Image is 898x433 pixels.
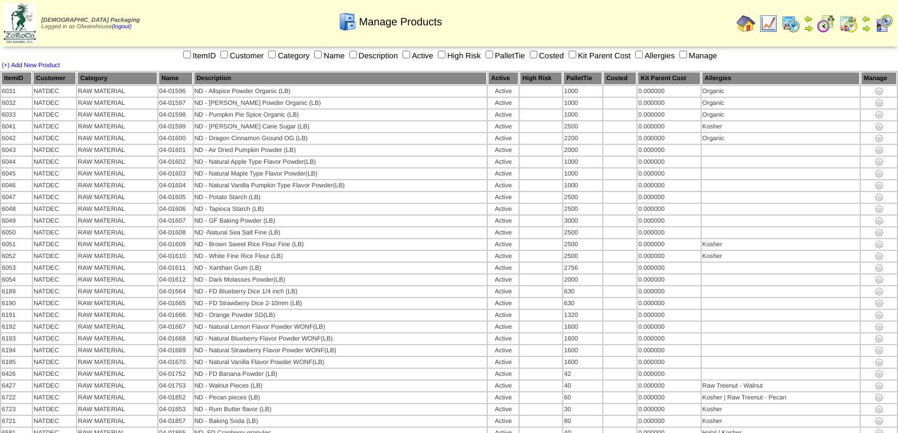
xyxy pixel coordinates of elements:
[638,192,700,203] td: 0.000000
[563,263,602,273] td: 2756
[194,192,487,203] td: ND - Potato Starch (LB)
[77,86,157,97] td: RAW MATERIAL
[77,251,157,262] td: RAW MATERIAL
[563,133,602,144] td: 2200
[563,110,602,120] td: 1000
[488,111,517,118] div: Active
[159,381,193,391] td: 04-01753
[159,322,193,332] td: 04-01667
[702,133,860,144] td: Organic
[874,275,884,285] img: settings.gif
[486,51,493,58] input: PalletTie
[638,227,700,238] td: 0.000000
[874,334,884,343] img: settings.gif
[638,133,700,144] td: 0.000000
[563,121,602,132] td: 2500
[77,216,157,226] td: RAW MATERIAL
[194,275,487,285] td: ND - Dark Molasses Powder(LB)
[874,322,884,332] img: settings.gif
[194,333,487,344] td: ND - Natural Blueberry Flavor Powder WONF(LB)
[488,265,517,272] div: Active
[41,17,140,24] span: [DEMOGRAPHIC_DATA] Packaging
[874,240,884,249] img: settings.gif
[488,72,518,85] th: Active
[483,51,525,60] label: PalletTie
[33,157,76,167] td: NATDEC
[159,145,193,156] td: 04-01601
[569,51,576,58] input: Kit Parent Cost
[77,204,157,214] td: RAW MATERIAL
[702,86,860,97] td: Organic
[159,110,193,120] td: 04-01598
[874,204,884,214] img: settings.gif
[194,251,487,262] td: ND - White Fine Rice Flour (LB)
[194,298,487,309] td: ND - FD Strawberry Dice 2-10mm (LB)
[194,345,487,356] td: ND - Natural Strawberry Flavor Powder WONF(LB)
[77,133,157,144] td: RAW MATERIAL
[181,51,216,60] label: ItemID
[1,168,32,179] td: 6045
[77,322,157,332] td: RAW MATERIAL
[194,286,487,297] td: ND - FD Blueberry Dice 1/4 inch (LB)
[159,275,193,285] td: 04-01612
[77,357,157,368] td: RAW MATERIAL
[638,333,700,344] td: 0.000000
[194,204,487,214] td: ND - Tapioca Starch (LB)
[638,239,700,250] td: 0.000000
[817,14,836,33] img: calendarblend.gif
[1,333,32,344] td: 6193
[488,288,517,295] div: Active
[488,276,517,283] div: Active
[563,381,602,391] td: 40
[488,312,517,319] div: Active
[183,51,191,58] input: ItemID
[77,192,157,203] td: RAW MATERIAL
[638,204,700,214] td: 0.000000
[563,345,602,356] td: 1600
[33,369,76,379] td: NATDEC
[33,357,76,368] td: NATDEC
[638,145,700,156] td: 0.000000
[781,14,800,33] img: calendarprod.gif
[874,216,884,226] img: settings.gif
[488,123,517,130] div: Active
[1,286,32,297] td: 6189
[33,121,76,132] td: NATDEC
[194,133,487,144] td: ND - Dragon Cinnamon Ground OG (LB)
[1,145,32,156] td: 6043
[737,14,755,33] img: home.gif
[874,299,884,308] img: settings.gif
[874,98,884,108] img: settings.gif
[874,381,884,391] img: settings.gif
[677,51,717,60] label: Manage
[33,180,76,191] td: NATDEC
[1,357,32,368] td: 6195
[159,310,193,320] td: 04-01666
[33,333,76,344] td: NATDEC
[159,157,193,167] td: 04-01602
[33,275,76,285] td: NATDEC
[874,110,884,120] img: settings.gif
[159,345,193,356] td: 04-01669
[77,286,157,297] td: RAW MATERIAL
[563,239,602,250] td: 2500
[488,323,517,330] div: Active
[874,193,884,202] img: settings.gif
[861,72,897,85] th: Manage
[159,133,193,144] td: 04-01600
[33,72,76,85] th: Customer
[159,72,193,85] th: Name
[563,357,602,368] td: 1600
[874,358,884,367] img: settings.gif
[702,72,860,85] th: Allergies
[874,169,884,179] img: settings.gif
[1,251,32,262] td: 6052
[33,251,76,262] td: NATDEC
[804,14,813,24] img: arrowleft.gif
[488,100,517,107] div: Active
[488,88,517,95] div: Active
[159,239,193,250] td: 04-01609
[312,51,345,60] label: Name
[1,98,32,108] td: 6032
[77,275,157,285] td: RAW MATERIAL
